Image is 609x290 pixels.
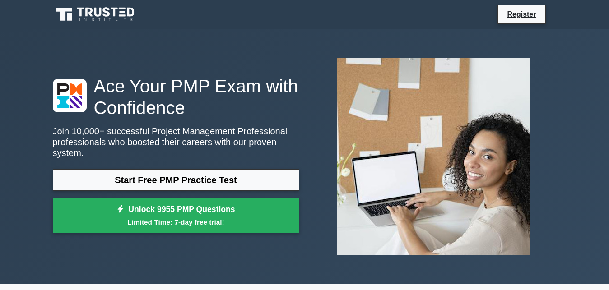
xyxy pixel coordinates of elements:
[53,126,299,158] p: Join 10,000+ successful Project Management Professional professionals who boosted their careers w...
[53,169,299,191] a: Start Free PMP Practice Test
[502,9,541,20] a: Register
[64,217,288,227] small: Limited Time: 7-day free trial!
[53,75,299,119] h1: Ace Your PMP Exam with Confidence
[53,198,299,234] a: Unlock 9955 PMP QuestionsLimited Time: 7-day free trial!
